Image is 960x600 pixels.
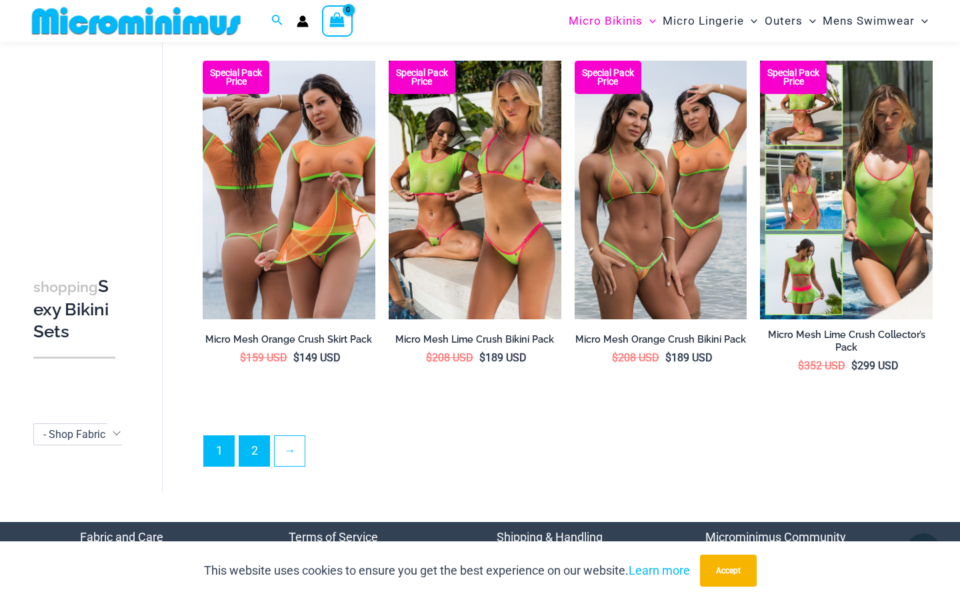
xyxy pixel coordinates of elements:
span: Outers [765,4,803,38]
a: Bikini Pack Orange Micro Mesh Orange Crush 312 Tri Top 456 Micro 02Micro Mesh Orange Crush 312 Tr... [575,61,747,319]
span: $ [479,351,485,364]
a: Micro Mesh Lime Crush Bikini Pack [389,333,561,351]
span: Mens Swimwear [823,4,915,38]
a: View Shopping Cart, empty [322,5,353,36]
nav: Product Pagination [203,435,933,474]
bdi: 149 USD [293,351,341,364]
span: - Shop Fabric Type [33,423,127,445]
h3: Sexy Bikini Sets [33,275,115,343]
img: Collectors Pack Lime [760,61,933,319]
a: Collectors Pack Lime Micro Mesh Lime Crush 366 Crop Top 456 Micro 05Micro Mesh Lime Crush 366 Cro... [760,61,933,319]
b: Special Pack Price [203,69,269,86]
span: Micro Bikinis [569,4,643,38]
h2: Micro Mesh Orange Crush Bikini Pack [575,333,747,346]
a: Search icon link [271,13,283,29]
bdi: 189 USD [479,351,527,364]
bdi: 159 USD [240,351,287,364]
span: $ [798,359,804,372]
img: Bikini Pack Lime [389,61,561,319]
span: shopping [33,279,98,295]
a: Mens SwimwearMenu ToggleMenu Toggle [819,4,931,38]
a: Account icon link [297,15,309,27]
b: Special Pack Price [760,69,827,86]
span: Menu Toggle [803,4,816,38]
span: - Shop Fabric Type [43,428,131,441]
a: Micro LingerieMenu ToggleMenu Toggle [659,4,761,38]
span: $ [665,351,671,364]
span: Micro Lingerie [663,4,744,38]
a: Micro Mesh Lime Crush Collector’s Pack [760,329,933,359]
a: Skirt Pack Orange Micro Mesh Orange Crush 366 Crop Top 511 Skirt 03Micro Mesh Orange Crush 366 Cr... [203,61,375,319]
a: Terms of Service [289,530,378,544]
a: Micro BikinisMenu ToggleMenu Toggle [565,4,659,38]
h2: Micro Mesh Lime Crush Bikini Pack [389,333,561,346]
h2: Micro Mesh Orange Crush Skirt Pack [203,333,375,346]
a: Micro Mesh Orange Crush Bikini Pack [575,333,747,351]
bdi: 208 USD [612,351,659,364]
bdi: 208 USD [426,351,473,364]
span: Menu Toggle [915,4,928,38]
bdi: 189 USD [665,351,713,364]
a: Microminimus Community [705,530,846,544]
a: OutersMenu ToggleMenu Toggle [761,4,819,38]
span: Page 1 [204,436,234,466]
span: $ [426,351,432,364]
p: This website uses cookies to ensure you get the best experience on our website. [204,561,690,581]
span: $ [293,351,299,364]
span: $ [240,351,246,364]
a: → [275,436,305,466]
span: - Shop Fabric Type [34,424,126,445]
b: Special Pack Price [575,69,641,86]
bdi: 299 USD [851,359,899,372]
img: Bikini Pack Orange [575,61,747,319]
b: Special Pack Price [389,69,455,86]
a: Page 2 [239,436,269,466]
span: Menu Toggle [643,4,656,38]
nav: Site Navigation [563,2,933,40]
bdi: 352 USD [798,359,845,372]
span: $ [612,351,618,364]
a: Micro Mesh Orange Crush Skirt Pack [203,333,375,351]
h2: Micro Mesh Lime Crush Collector’s Pack [760,329,933,353]
a: Bikini Pack Lime Micro Mesh Lime Crush 366 Crop Top 456 Micro 05Micro Mesh Lime Crush 366 Crop To... [389,61,561,319]
span: $ [851,359,857,372]
img: MM SHOP LOGO FLAT [27,6,246,36]
a: Fabric and Care [80,530,163,544]
span: Menu Toggle [744,4,757,38]
a: Shipping & Handling [497,530,603,544]
button: Accept [700,555,757,587]
img: Skirt Pack Orange [203,61,375,319]
a: Learn more [629,563,690,577]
